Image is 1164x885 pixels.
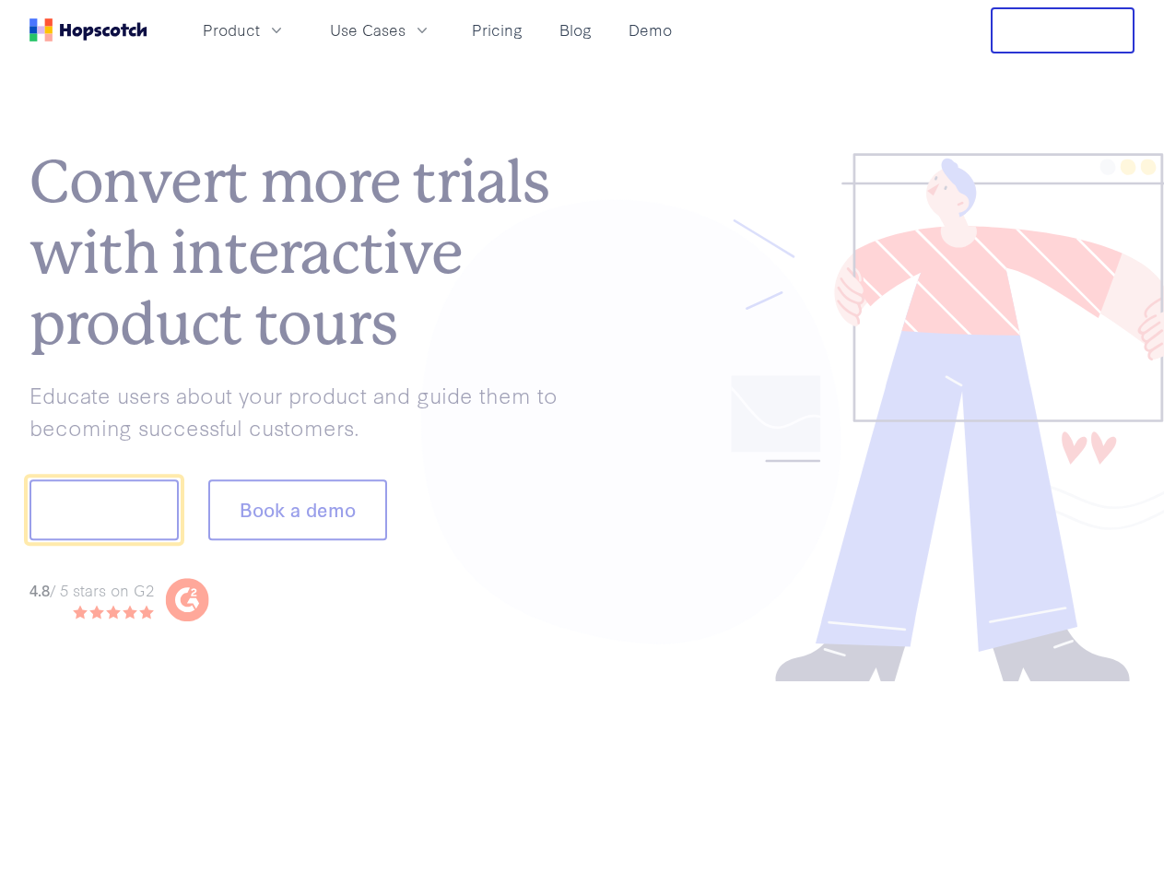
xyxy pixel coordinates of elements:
div: / 5 stars on G2 [29,579,154,602]
span: Product [203,18,260,41]
span: Use Cases [330,18,406,41]
a: Demo [621,15,679,45]
p: Educate users about your product and guide them to becoming successful customers. [29,379,582,442]
a: Blog [552,15,599,45]
a: Home [29,18,147,41]
h1: Convert more trials with interactive product tours [29,147,582,360]
button: Book a demo [208,480,387,541]
a: Pricing [464,15,530,45]
button: Free Trial [991,7,1135,53]
button: Use Cases [319,15,442,45]
strong: 4.8 [29,579,50,600]
button: Product [192,15,297,45]
button: Show me! [29,480,179,541]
